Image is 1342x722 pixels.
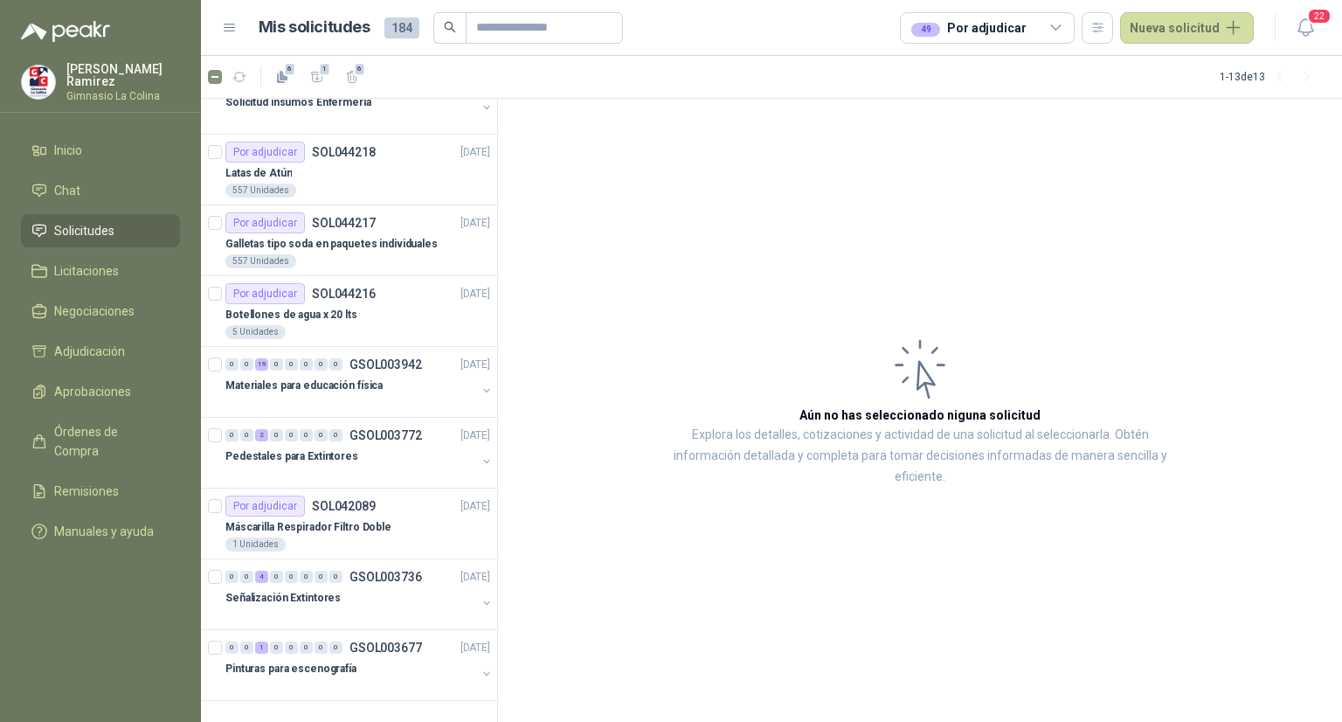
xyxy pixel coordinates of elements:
div: 0 [270,642,283,654]
div: 0 [315,571,328,583]
p: [DATE] [460,286,490,302]
p: [DATE] [460,357,490,373]
span: Solicitudes [54,221,114,240]
span: 6 [284,62,296,76]
a: Manuales y ayuda [21,515,180,548]
span: 6 [354,62,366,76]
div: 0 [240,429,253,441]
a: Por adjudicarSOL042089[DATE] Máscarilla Respirador Filtro Doble1 Unidades [201,489,497,559]
img: Company Logo [22,66,55,99]
p: [DATE] [460,569,490,586]
a: Solicitudes [21,214,180,247]
button: Nueva solicitud [1120,12,1254,44]
div: 0 [300,358,313,371]
span: Adjudicación [54,342,125,361]
p: [DATE] [460,640,490,656]
a: Aprobaciones [21,375,180,408]
a: Por adjudicarSOL044217[DATE] Galletas tipo soda en paquetes individuales557 Unidades [201,205,497,276]
div: 0 [240,571,253,583]
div: 0 [315,642,328,654]
div: 2 [255,429,268,441]
a: 0 0 19 0 0 0 0 0 GSOL003942[DATE] Materiales para educación física [225,354,494,410]
span: Chat [54,181,80,200]
a: 0 0 2 0 0 0 0 0 GSOL003772[DATE] Pedestales para Extintores [225,425,494,481]
span: 184 [384,17,419,38]
div: 0 [329,571,342,583]
a: 0 0 9 0 0 0 0 0 GSOL003992[DATE] Solicitud insumos Enfermería [225,71,494,127]
p: Máscarilla Respirador Filtro Doble [225,519,391,536]
div: 0 [225,571,239,583]
p: Explora los detalles, cotizaciones y actividad de una solicitud al seleccionarla. Obtén informaci... [673,425,1167,488]
div: 0 [300,429,313,441]
button: 22 [1290,12,1321,44]
button: 1 [303,63,331,91]
span: 22 [1307,8,1332,24]
div: 0 [270,429,283,441]
span: Aprobaciones [54,382,131,401]
p: GSOL003942 [349,358,422,371]
span: Remisiones [54,482,119,501]
div: Por adjudicar [225,142,305,163]
span: Órdenes de Compra [54,422,163,461]
p: Pedestales para Extintores [225,448,358,465]
div: 0 [270,571,283,583]
div: 0 [285,642,298,654]
a: Remisiones [21,475,180,508]
div: 0 [285,429,298,441]
div: 19 [255,358,268,371]
a: 0 0 1 0 0 0 0 0 GSOL003677[DATE] Pinturas para escenografía [225,637,494,693]
div: 0 [240,358,253,371]
div: Por adjudicar [911,18,1026,38]
a: Adjudicación [21,335,180,368]
a: Inicio [21,134,180,167]
a: Negociaciones [21,295,180,328]
button: 6 [268,63,296,91]
div: 1 [255,642,268,654]
div: 0 [329,358,342,371]
p: [DATE] [460,144,490,161]
p: Botellones de agua x 20 lts [225,307,357,323]
p: GSOL003677 [349,642,422,654]
p: SOL042089 [312,500,376,512]
p: Galletas tipo soda en paquetes individuales [225,236,438,253]
h1: Mis solicitudes [259,15,370,40]
h3: Aún no has seleccionado niguna solicitud [799,406,1041,425]
div: 0 [225,642,239,654]
a: Licitaciones [21,254,180,288]
img: Logo peakr [21,21,110,42]
span: Inicio [54,141,82,160]
p: GSOL003772 [349,429,422,441]
div: 0 [285,358,298,371]
div: 0 [300,571,313,583]
div: 0 [270,358,283,371]
div: 1 - 13 de 13 [1220,63,1321,91]
div: 0 [300,642,313,654]
span: Manuales y ayuda [54,522,154,541]
p: Gimnasio La Colina [66,91,180,101]
div: 0 [315,429,328,441]
span: search [444,21,456,33]
p: SOL044218 [312,146,376,158]
div: 0 [329,429,342,441]
span: Licitaciones [54,261,119,281]
a: Por adjudicarSOL044216[DATE] Botellones de agua x 20 lts5 Unidades [201,276,497,347]
div: 0 [315,358,328,371]
p: Señalización Extintores [225,590,341,607]
p: [PERSON_NAME] Ramirez [66,63,180,87]
div: 0 [329,642,342,654]
span: 1 [319,62,331,76]
div: Por adjudicar [225,212,305,233]
div: 5 Unidades [225,325,286,339]
div: 1 Unidades [225,538,286,552]
span: Negociaciones [54,302,135,321]
p: Solicitud insumos Enfermería [225,94,371,111]
div: Por adjudicar [225,283,305,304]
p: Latas de Atún [225,165,292,182]
p: [DATE] [460,215,490,232]
div: 557 Unidades [225,254,296,268]
div: 49 [911,23,940,37]
a: Órdenes de Compra [21,415,180,468]
a: Por adjudicarSOL044218[DATE] Latas de Atún557 Unidades [201,135,497,205]
div: 4 [255,571,268,583]
div: 0 [225,358,239,371]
